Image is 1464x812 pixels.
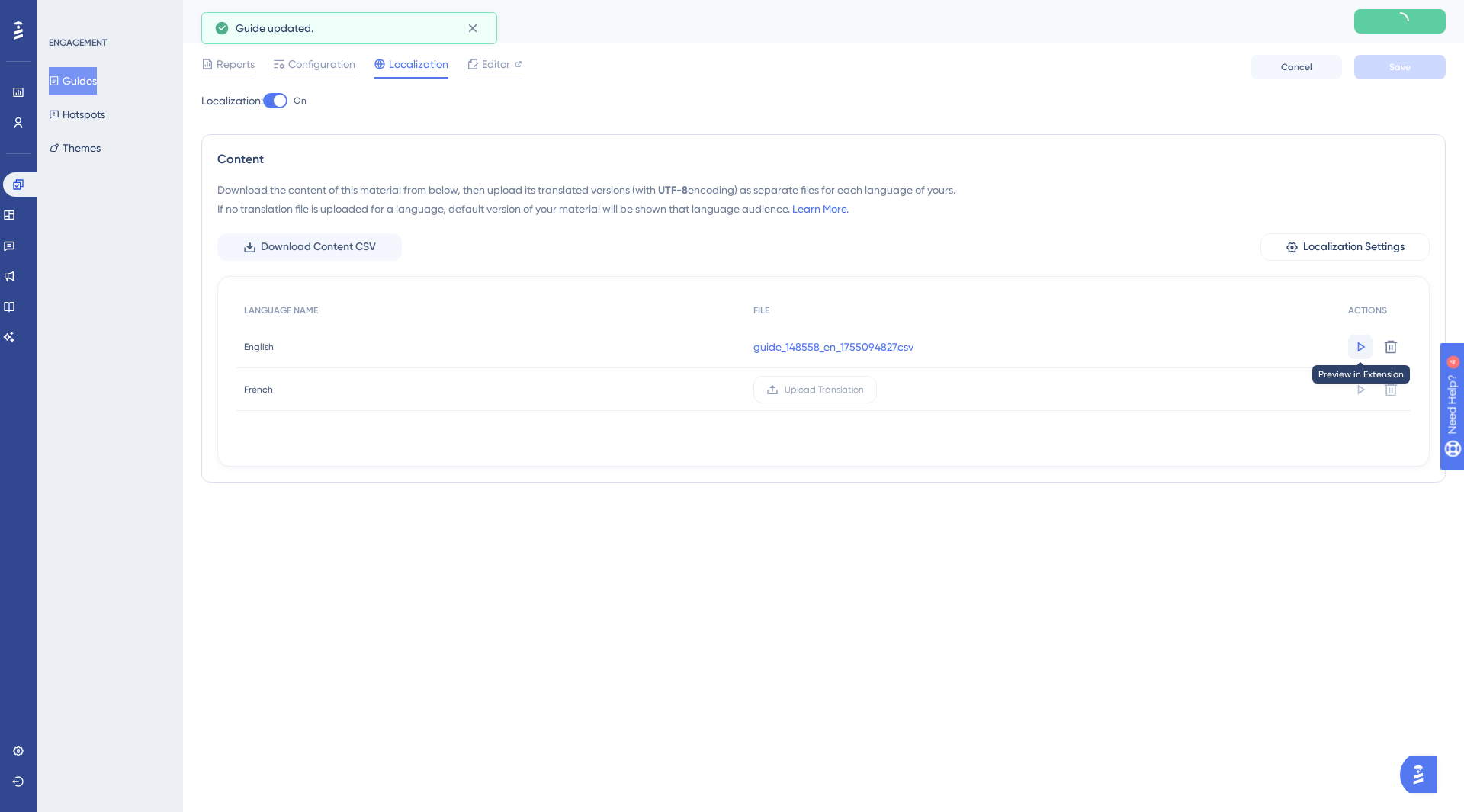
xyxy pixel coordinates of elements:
[482,55,510,73] span: Editor
[753,338,913,356] a: guide_148558_en_1755094827.csv
[106,8,111,20] div: 4
[49,37,107,49] div: ENGAGEMENT
[792,203,849,215] a: Learn More.
[753,304,769,316] span: FILE
[785,384,864,396] span: Upload Translation
[1250,55,1342,79] button: Cancel
[236,19,313,37] span: Guide updated.
[1260,233,1430,261] button: Localization Settings
[217,233,402,261] button: Download Content CSV
[1303,238,1405,256] span: Localization Settings
[217,55,255,73] span: Reports
[1354,55,1446,79] button: Save
[49,134,101,162] button: Themes
[1389,61,1411,73] span: Save
[294,95,307,107] span: On
[201,91,1446,110] div: Localization:
[261,238,376,256] span: Download Content CSV
[217,150,1430,168] div: Content
[244,341,274,353] span: English
[244,384,273,396] span: French
[244,304,318,316] span: LANGUAGE NAME
[36,4,95,22] span: Need Help?
[1400,752,1446,798] iframe: UserGuiding AI Assistant Launcher
[49,101,105,128] button: Hotspots
[658,184,688,197] span: UTF-8
[201,11,1316,32] div: Pop Up News Product
[1348,304,1387,316] span: ACTIONS
[1281,61,1312,73] span: Cancel
[49,67,97,95] button: Guides
[389,55,448,73] span: Localization
[217,181,1430,218] div: Download the content of this material from below, then upload its translated versions (with encod...
[288,55,355,73] span: Configuration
